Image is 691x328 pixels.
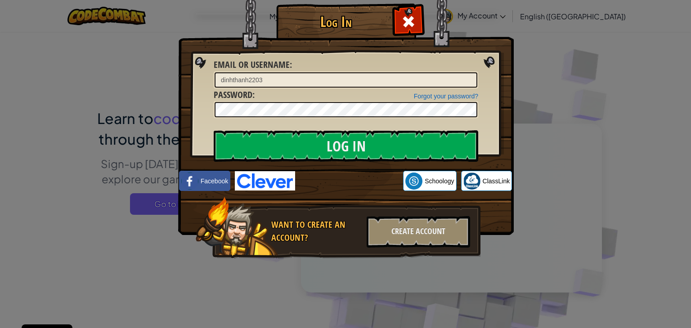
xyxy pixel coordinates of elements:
label: : [214,89,255,102]
span: Password [214,89,252,101]
a: Forgot your password? [414,93,478,100]
img: schoology.png [405,173,422,190]
div: Want to create an account? [271,218,361,244]
span: Schoology [425,177,454,186]
input: Log In [214,130,478,162]
span: ClassLink [483,177,510,186]
img: classlink-logo-small.png [463,173,480,190]
iframe: Sign in with Google Button [295,171,403,191]
img: facebook_small.png [181,173,198,190]
span: Email or Username [214,58,290,71]
span: Facebook [201,177,228,186]
div: Create Account [367,216,470,248]
img: clever-logo-blue.png [235,171,295,191]
label: : [214,58,292,71]
h1: Log In [278,14,393,30]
